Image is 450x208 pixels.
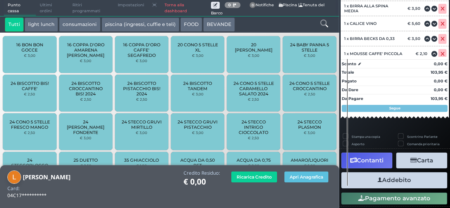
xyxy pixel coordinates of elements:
[341,153,392,168] button: Contanti
[114,0,148,10] span: Impostazioni
[291,157,328,163] span: AMARO/LIQUORI
[5,18,24,32] button: Tutti
[65,119,107,135] span: 24 [PERSON_NAME] FONDENTE
[431,70,448,75] strong: 103,95 €
[184,170,220,176] h4: Credito Residuo:
[304,130,315,135] small: € 3,00
[136,163,147,168] small: € 1,00
[7,170,21,184] img: leonardo maiorano
[341,193,447,204] button: Pagamento avanzato
[344,36,395,41] span: 1 x BIRRA BECKS DA 0,33
[342,79,356,83] strong: Pagato
[24,130,35,135] small: € 2,50
[344,21,377,26] span: 1 x CALICE VINO
[177,42,219,53] span: 20 CONO 5 STELLE XL
[121,81,163,96] span: 24 BISCOTTO PISTACCHIO BIS! 2024
[407,134,437,139] label: Scontrino Parlante
[184,177,220,186] h1: € 0,00
[177,119,219,130] span: 24 STECCO GRUVI PISTACCHIO
[24,92,35,96] small: € 2,50
[342,61,356,67] strong: Sconto
[102,18,179,32] button: piscina (ingressi, cuffie e teli)
[414,51,431,56] div: € 2,10
[9,119,51,130] span: 24 CONO 5 STELLE FRESCO MANGO
[289,119,330,130] span: 24 STECCO PLASMON
[434,61,448,66] strong: 0,00 €
[192,92,204,96] small: € 3,00
[24,53,36,58] small: € 3,00
[136,130,147,135] small: € 3,00
[304,53,315,58] small: € 3,00
[80,163,91,168] small: € 2,50
[121,42,163,58] span: 16 COPPA D'ORO CAFFE' SEGAFREDO
[342,96,363,101] strong: Da Pagare
[341,172,447,188] button: Addebito
[237,157,271,163] span: ACQUA DA 0,75
[69,0,114,16] span: Ritiri programmati
[36,0,69,16] span: Ultimi ordini
[65,42,107,58] span: 16 COPPA D'ORO AMARENA [PERSON_NAME]
[192,130,204,135] small: € 3,00
[80,136,91,140] small: € 3,00
[389,106,400,110] strong: Segue
[9,42,51,53] span: 16 BON BON GOCCE
[203,18,235,32] button: BEVANDE
[431,96,448,101] strong: 103,95 €
[233,119,275,135] span: 24 STECCO INTRIGO CIOCCOLATO
[231,172,277,182] button: Ricarica Credito
[406,6,424,11] div: € 3,50
[161,0,211,16] a: Torna alla dashboard
[80,97,91,101] small: € 2,50
[289,42,330,53] span: 24 BABY PANNA 5 STELLE
[80,59,91,63] small: € 3,00
[9,157,51,168] span: 24 STECCOBLOCCO
[352,134,380,139] label: Stampa una copia
[342,87,358,92] strong: Da Dare
[344,4,403,13] span: 1 x BIRRA ALLA SPINA MEDIA
[342,70,354,75] strong: Totale
[136,59,147,63] small: € 3,00
[406,21,424,26] div: € 5,60
[23,173,71,181] b: [PERSON_NAME]
[406,36,424,41] div: € 3,50
[407,142,439,146] label: Comanda prioritaria
[352,142,365,146] label: Asporto
[121,119,163,130] span: 24 STECCO GRUVI MIRTILLO
[248,163,259,168] small: € 2,00
[233,81,275,96] span: 24 CONO 5 STELLE CARAMELLO SALATO 2024
[25,18,58,32] button: light lunch
[304,92,315,96] small: € 2,50
[434,79,448,83] strong: 0,00 €
[250,2,256,8] span: 0
[396,153,447,168] button: Carta
[284,172,328,182] button: Apri Anagrafica
[228,2,231,7] b: 0
[59,18,100,32] button: consumazioni
[4,0,36,16] span: Punto cassa
[136,97,147,101] small: € 2,50
[304,163,315,168] small: € 5,00
[124,157,159,163] span: 35 GHIACCIOLO
[180,18,202,32] button: FOOD
[344,51,402,56] span: 1 x MOUSSE CAFFE' PICCOLA
[289,81,330,91] span: 24 CONO 5 STELLE CROCCANTINO
[248,97,259,101] small: € 2,50
[177,157,219,168] span: ACQUA DA 0,50 PET
[192,53,204,58] small: € 3,00
[248,53,259,58] small: € 3,00
[7,186,20,191] h4: Card:
[65,81,107,96] span: 24 BISCOTTO CROCCANTINO BIS! 2024
[73,157,98,163] span: 25 DUETTO
[434,87,448,92] strong: 0,00 €
[9,81,51,91] span: 24 BISCOTTO BIS! CAFFE'
[233,42,275,53] span: 20 [PERSON_NAME]
[177,81,219,91] span: 24 BISCOTTO TANDEM
[248,136,259,140] small: € 2,50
